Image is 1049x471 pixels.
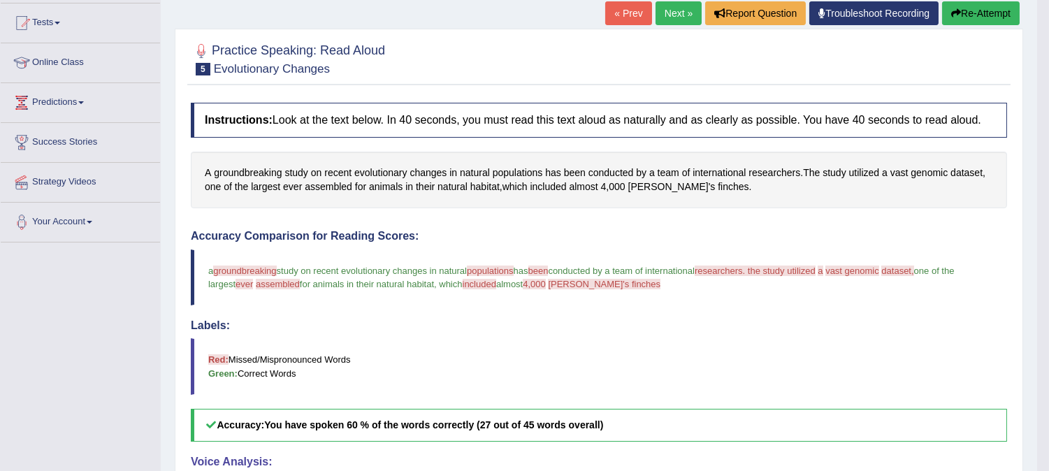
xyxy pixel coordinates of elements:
[950,166,983,180] span: Click to see word definition
[196,63,210,75] span: 5
[434,279,437,289] span: ,
[214,166,282,180] span: Click to see word definition
[467,266,514,276] span: populations
[658,166,679,180] span: Click to see word definition
[493,166,543,180] span: Click to see word definition
[502,180,528,194] span: Click to see word definition
[191,103,1007,138] h4: Look at the text below. In 40 seconds, you must read this text aloud as naturally and as clearly ...
[693,166,746,180] span: Click to see word definition
[205,166,211,180] span: Click to see word definition
[470,180,500,194] span: Click to see word definition
[369,180,403,194] span: Click to see word definition
[718,180,748,194] span: Click to see word definition
[609,180,625,194] span: Click to see word definition
[437,180,468,194] span: Click to see word definition
[803,166,820,180] span: Click to see word definition
[235,180,248,194] span: Click to see word definition
[1,3,160,38] a: Tests
[208,266,213,276] span: a
[191,230,1007,242] h4: Accuracy Comparison for Reading Scores:
[548,279,660,289] span: [PERSON_NAME]'s finches
[439,279,462,289] span: which
[208,266,957,289] span: one of the largest
[191,338,1007,394] blockquote: Missed/Mispronounced Words Correct Words
[1,203,160,238] a: Your Account
[682,166,690,180] span: Click to see word definition
[564,166,586,180] span: Click to see word definition
[528,266,549,276] span: been
[588,166,634,180] span: Click to see word definition
[628,180,716,194] span: Click to see word definition
[264,419,603,430] b: You have spoken 60 % of the words correctly (27 out of 45 words overall)
[284,166,308,180] span: Click to see word definition
[818,266,823,276] span: a
[601,180,607,194] span: Click to see word definition
[355,180,366,194] span: Click to see word definition
[570,180,598,194] span: Click to see word definition
[496,279,523,289] span: almost
[1,123,160,158] a: Success Stories
[1,83,160,118] a: Predictions
[205,114,273,126] b: Instructions:
[1,163,160,198] a: Strategy Videos
[416,180,435,194] span: Click to see word definition
[545,166,561,180] span: Click to see word definition
[191,409,1007,442] h5: Accuracy:
[324,166,352,180] span: Click to see word definition
[656,1,702,25] a: Next »
[1,43,160,78] a: Online Class
[236,279,253,289] span: ever
[410,166,447,180] span: Click to see word definition
[825,266,879,276] span: vast genomic
[823,166,846,180] span: Click to see word definition
[605,1,651,25] a: « Prev
[463,279,496,289] span: included
[881,266,913,276] span: dataset,
[354,166,407,180] span: Click to see word definition
[942,1,1020,25] button: Re-Attempt
[705,1,806,25] button: Report Question
[191,41,385,75] h2: Practice Speaking: Read Aloud
[214,62,330,75] small: Evolutionary Changes
[191,456,1007,468] h4: Voice Analysis:
[636,166,646,180] span: Click to see word definition
[649,166,655,180] span: Click to see word definition
[882,166,888,180] span: Click to see word definition
[890,166,909,180] span: Click to see word definition
[460,166,490,180] span: Click to see word definition
[523,279,546,289] span: 4,000
[695,266,816,276] span: researchers. the study utilized
[283,180,302,194] span: Click to see word definition
[213,266,276,276] span: groundbreaking
[305,180,352,194] span: Click to see word definition
[208,368,238,379] b: Green:
[911,166,948,180] span: Click to see word definition
[205,180,221,194] span: Click to see word definition
[208,354,229,365] b: Red:
[849,166,880,180] span: Click to see word definition
[748,166,800,180] span: Click to see word definition
[809,1,939,25] a: Troubleshoot Recording
[224,180,232,194] span: Click to see word definition
[530,180,566,194] span: Click to see word definition
[251,180,280,194] span: Click to see word definition
[277,266,467,276] span: study on recent evolutionary changes in natural
[300,279,434,289] span: for animals in their natural habitat
[191,319,1007,332] h4: Labels:
[548,266,695,276] span: conducted by a team of international
[311,166,322,180] span: Click to see word definition
[191,152,1007,208] div: . , , , .
[449,166,457,180] span: Click to see word definition
[256,279,300,289] span: assembled
[514,266,528,276] span: has
[405,180,413,194] span: Click to see word definition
